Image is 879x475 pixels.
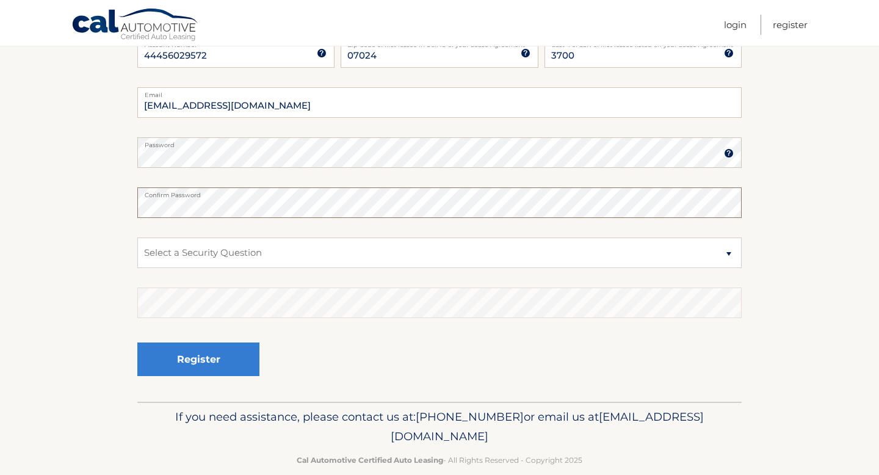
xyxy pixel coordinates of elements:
img: tooltip.svg [521,48,530,58]
img: tooltip.svg [317,48,327,58]
img: tooltip.svg [724,48,734,58]
label: Email [137,87,742,97]
p: If you need assistance, please contact us at: or email us at [145,407,734,446]
strong: Cal Automotive Certified Auto Leasing [297,455,443,465]
a: Cal Automotive [71,8,200,43]
input: Email [137,87,742,118]
label: Last 4 of SSN of first lessee listed on your Lease Agreement [544,37,742,47]
button: Register [137,343,259,376]
p: - All Rights Reserved - Copyright 2025 [145,454,734,466]
label: Password [137,137,742,147]
a: Login [724,15,747,35]
input: Zip Code [341,37,538,68]
span: [EMAIL_ADDRESS][DOMAIN_NAME] [391,410,704,443]
span: [PHONE_NUMBER] [416,410,524,424]
label: Confirm Password [137,187,742,197]
input: SSN or EIN (last 4 digits only) [544,37,742,68]
img: tooltip.svg [724,148,734,158]
input: Account Number [137,37,335,68]
label: Zip Code of first lessee in box 1b of your Lease Agreement [341,37,538,47]
a: Register [773,15,808,35]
